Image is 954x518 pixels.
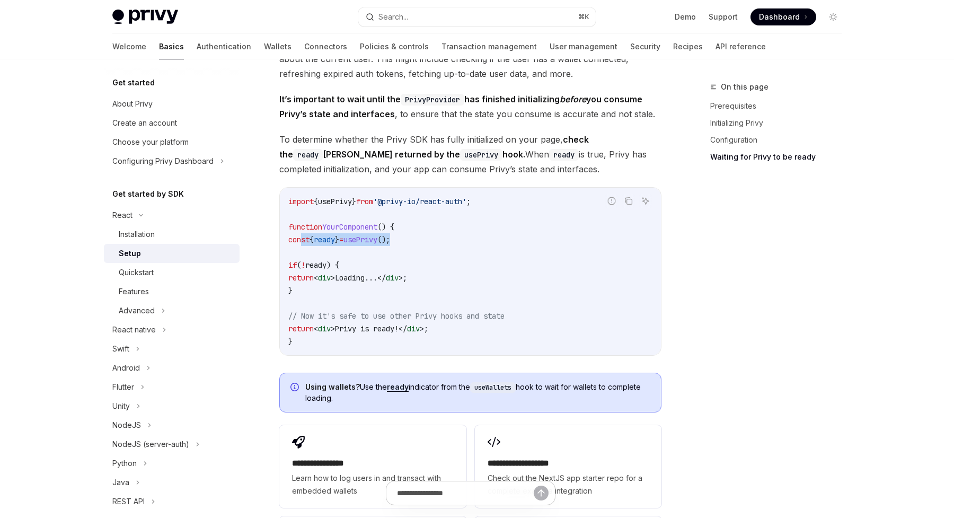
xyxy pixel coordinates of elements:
[335,273,377,283] span: Loading...
[112,34,146,59] a: Welcome
[301,260,305,270] span: !
[318,197,352,206] span: usePrivy
[288,286,293,295] span: }
[825,8,842,25] button: Toggle dark mode
[750,8,816,25] a: Dashboard
[112,323,156,336] div: React native
[673,34,703,59] a: Recipes
[197,34,251,59] a: Authentication
[360,34,429,59] a: Policies & controls
[534,486,549,501] button: Send message
[343,235,377,244] span: usePrivy
[112,98,153,110] div: About Privy
[715,34,766,59] a: API reference
[290,383,301,393] svg: Info
[549,149,579,161] code: ready
[331,273,335,283] span: >
[119,304,155,317] div: Advanced
[288,222,322,232] span: function
[264,34,291,59] a: Wallets
[403,273,407,283] span: ;
[378,11,408,23] div: Search...
[314,235,335,244] span: ready
[709,12,738,22] a: Support
[622,194,635,208] button: Copy the contents from the code block
[279,94,642,119] strong: It’s important to wait until the has finished initializing you consume Privy’s state and interfaces
[104,263,240,282] a: Quickstart
[710,98,850,115] a: Prerequisites
[292,472,453,497] span: Learn how to log users in and transact with embedded wallets
[288,324,314,333] span: return
[377,235,390,244] span: ();
[399,324,407,333] span: </
[112,76,155,89] h5: Get started
[310,235,314,244] span: {
[605,194,619,208] button: Report incorrect code
[304,34,347,59] a: Connectors
[377,222,394,232] span: () {
[630,34,660,59] a: Security
[293,149,323,161] code: ready
[721,81,768,93] span: On this page
[112,495,145,508] div: REST API
[279,92,661,121] span: , to ensure that the state you consume is accurate and not stale.
[759,12,800,22] span: Dashboard
[675,12,696,22] a: Demo
[352,197,356,206] span: }
[112,419,141,432] div: NodeJS
[373,197,466,206] span: '@privy-io/react-auth'
[560,94,586,104] em: before
[441,34,537,59] a: Transaction management
[297,260,301,270] span: (
[358,7,596,27] button: Search...⌘K
[119,266,154,279] div: Quickstart
[288,197,314,206] span: import
[104,113,240,133] a: Create an account
[460,149,502,161] code: usePrivy
[387,382,409,392] a: ready
[104,225,240,244] a: Installation
[318,273,331,283] span: div
[112,117,177,129] div: Create an account
[104,94,240,113] a: About Privy
[112,457,137,470] div: Python
[112,10,178,24] img: light logo
[288,235,310,244] span: const
[119,285,149,298] div: Features
[279,132,661,177] span: To determine whether the Privy SDK has fully initialized on your page, When is true, Privy has co...
[112,136,189,148] div: Choose your platform
[420,324,424,333] span: >
[119,228,155,241] div: Installation
[112,209,132,222] div: React
[550,34,617,59] a: User management
[104,282,240,301] a: Features
[331,324,335,333] span: >
[578,13,589,21] span: ⌘ K
[159,34,184,59] a: Basics
[305,382,650,403] span: Use the indicator from the hook to wait for wallets to complete loading.
[401,94,464,106] code: PrivyProvider
[470,382,516,393] code: useWallets
[710,131,850,148] a: Configuration
[399,273,403,283] span: >
[305,260,326,270] span: ready
[112,155,214,168] div: Configuring Privy Dashboard
[356,197,373,206] span: from
[288,311,505,321] span: // Now it's safe to use other Privy hooks and state
[279,425,466,508] a: **** **** **** *Learn how to log users in and transact with embedded wallets
[335,235,339,244] span: }
[466,197,471,206] span: ;
[288,337,293,346] span: }
[112,438,189,451] div: NodeJS (server-auth)
[424,324,428,333] span: ;
[314,273,318,283] span: <
[288,273,314,283] span: return
[119,247,141,260] div: Setup
[112,343,129,355] div: Swift
[112,476,129,489] div: Java
[639,194,652,208] button: Ask AI
[112,188,184,200] h5: Get started by SDK
[305,382,360,391] strong: Using wallets?
[377,273,386,283] span: </
[710,148,850,165] a: Waiting for Privy to be ready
